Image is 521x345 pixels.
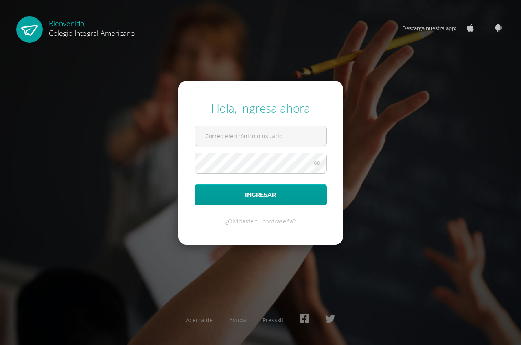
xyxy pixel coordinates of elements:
input: Correo electrónico o usuario [195,126,326,146]
div: Hola, ingresa ahora [195,100,327,116]
div: Bienvenido, [49,16,135,38]
span: Descarga nuestra app: [402,20,464,36]
a: Acerca de [186,316,213,324]
span: Colegio Integral Americano [49,28,135,38]
a: Ayuda [229,316,246,324]
a: ¿Olvidaste tu contraseña? [225,217,296,225]
button: Ingresar [195,184,327,205]
a: Presskit [263,316,284,324]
